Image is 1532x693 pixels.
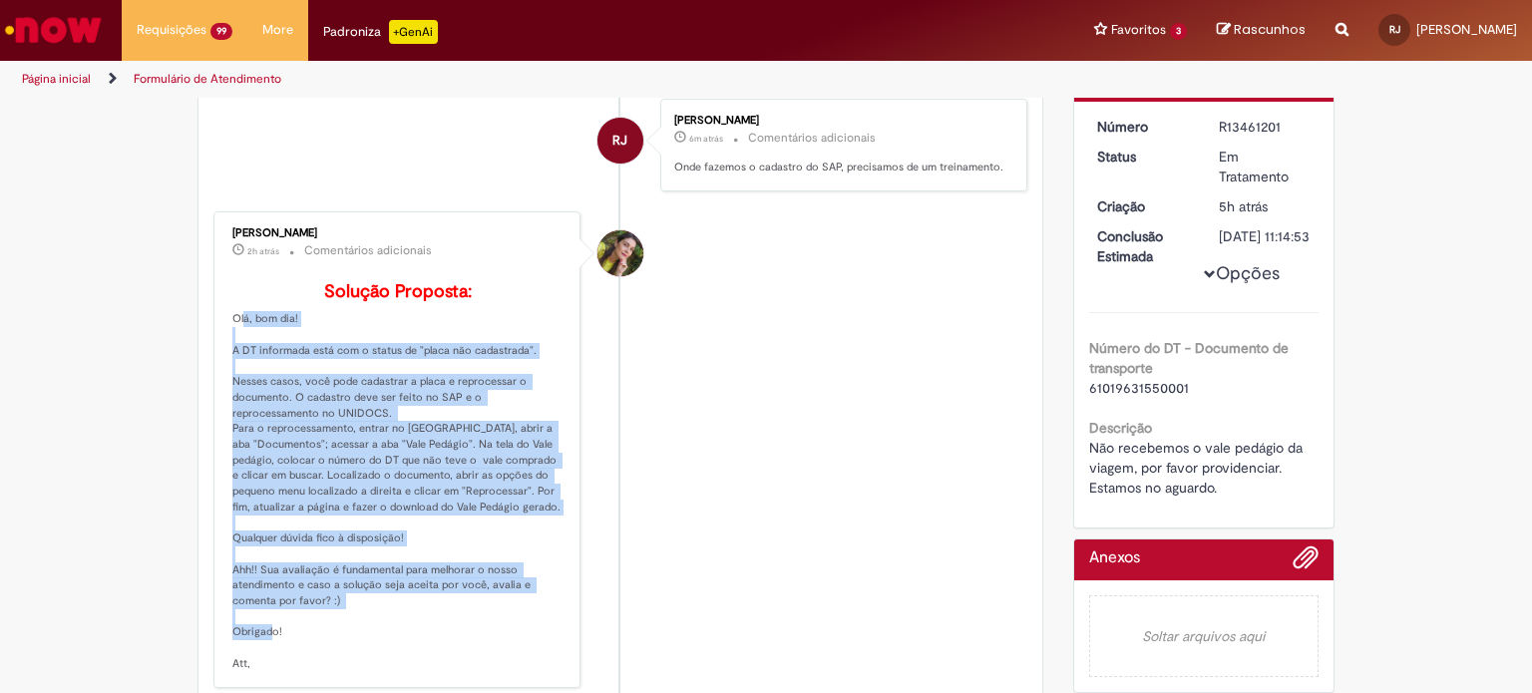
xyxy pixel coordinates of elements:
[1219,197,1268,215] time: 29/08/2025 09:48:58
[1219,117,1312,137] div: R13461201
[304,242,432,259] small: Comentários adicionais
[689,133,723,145] time: 29/08/2025 14:25:52
[247,245,279,257] time: 29/08/2025 12:30:17
[597,230,643,276] div: Claudia Roberta Cardoso Esturrari
[262,20,293,40] span: More
[1089,439,1307,497] span: Não recebemos o vale pedágio da viagem, por favor providenciar. Estamos no aguardo.
[1089,379,1189,397] span: 61019631550001
[1082,226,1205,266] dt: Conclusão Estimada
[1170,23,1187,40] span: 3
[134,71,281,87] a: Formulário de Atendimento
[1293,544,1319,580] button: Adicionar anexos
[748,130,876,147] small: Comentários adicionais
[1082,196,1205,216] dt: Criação
[247,245,279,257] span: 2h atrás
[1082,147,1205,167] dt: Status
[1219,226,1312,246] div: [DATE] 11:14:53
[2,10,105,50] img: ServiceNow
[1389,23,1400,36] span: RJ
[1089,339,1289,377] b: Número do DT - Documento de transporte
[1089,595,1320,677] em: Soltar arquivos aqui
[15,61,1006,98] ul: Trilhas de página
[1234,20,1306,39] span: Rascunhos
[324,280,472,303] b: Solução Proposta:
[389,20,438,44] p: +GenAi
[1219,147,1312,186] div: Em Tratamento
[210,23,232,40] span: 99
[1219,196,1312,216] div: 29/08/2025 09:48:58
[674,160,1006,175] p: Onde fazemos o cadastro do SAP, precisamos de um treinamento.
[1111,20,1166,40] span: Favoritos
[1082,117,1205,137] dt: Número
[323,20,438,44] div: Padroniza
[1219,197,1268,215] span: 5h atrás
[22,71,91,87] a: Página inicial
[137,20,206,40] span: Requisições
[689,133,723,145] span: 6m atrás
[1089,419,1152,437] b: Descrição
[612,117,627,165] span: RJ
[1089,549,1140,567] h2: Anexos
[597,118,643,164] div: Renato Junior
[232,227,565,239] div: [PERSON_NAME]
[232,282,565,672] p: Olá, bom dia! A DT informada está com o status de "placa não cadastrada". Nesses casos, você pode...
[674,115,1006,127] div: [PERSON_NAME]
[1217,21,1306,40] a: Rascunhos
[1416,21,1517,38] span: [PERSON_NAME]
